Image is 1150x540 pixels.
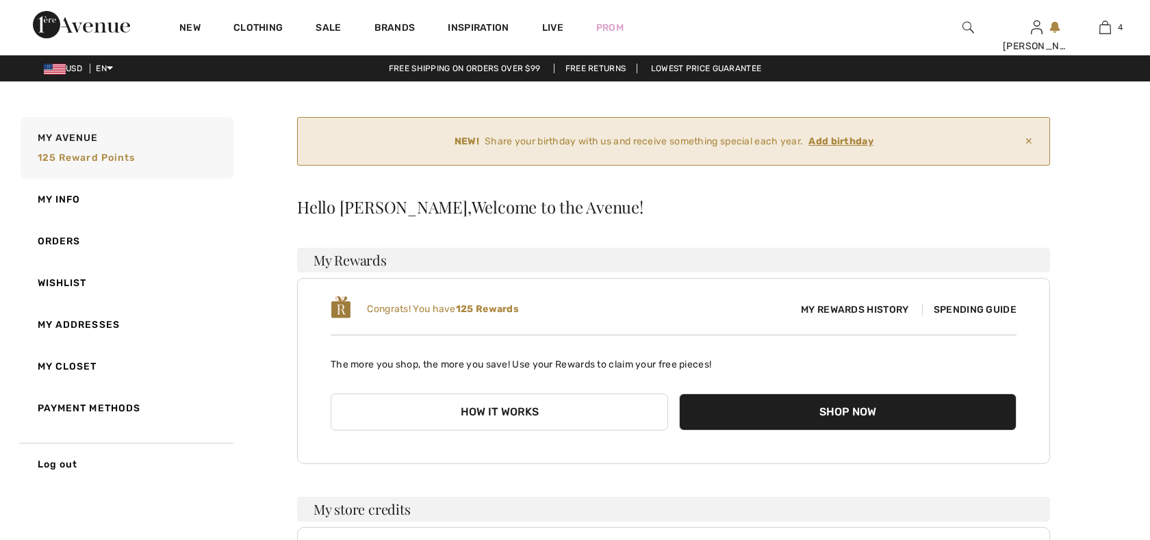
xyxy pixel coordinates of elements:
div: Share your birthday with us and receive something special each year. [309,134,1019,149]
a: New [179,22,201,36]
a: Sale [316,22,341,36]
a: Wishlist [18,262,233,304]
span: USD [44,64,88,73]
p: The more you shop, the more you save! Use your Rewards to claim your free pieces! [331,346,1017,372]
a: Brands [374,22,416,36]
img: loyalty_logo_r.svg [331,295,351,320]
button: Shop Now [679,394,1017,430]
span: 4 [1118,21,1123,34]
span: My Rewards History [790,303,919,317]
a: Log out [18,443,233,485]
strong: NEW! [455,134,479,149]
span: EN [96,64,113,73]
img: 1ère Avenue [33,11,130,38]
a: Live [542,21,563,35]
button: How it works [331,394,668,430]
a: My Addresses [18,304,233,346]
span: 125 Reward points [38,152,136,164]
span: My Avenue [38,131,99,145]
div: Hello [PERSON_NAME], [297,198,1050,215]
a: Prom [596,21,624,35]
h3: My Rewards [297,248,1050,272]
span: Welcome to the Avenue! [472,198,643,215]
img: search the website [962,19,974,36]
a: Free shipping on orders over $99 [378,64,552,73]
img: My Info [1031,19,1043,36]
a: Clothing [233,22,283,36]
a: My Closet [18,346,233,387]
span: ✕ [1019,129,1038,154]
a: Sign In [1031,21,1043,34]
b: 125 Rewards [456,303,519,315]
a: 4 [1071,19,1138,36]
a: Free Returns [554,64,638,73]
span: Inspiration [448,22,509,36]
span: Congrats! You have [367,303,519,315]
div: [PERSON_NAME] [1003,39,1070,53]
h3: My store credits [297,497,1050,522]
a: Orders [18,220,233,262]
a: My Info [18,179,233,220]
a: Lowest Price Guarantee [640,64,773,73]
a: Payment Methods [18,387,233,429]
img: US Dollar [44,64,66,75]
ins: Add birthday [808,136,873,147]
span: Spending Guide [922,304,1017,316]
img: My Bag [1099,19,1111,36]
